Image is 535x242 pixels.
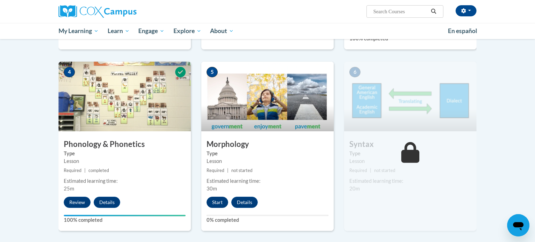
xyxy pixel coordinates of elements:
input: Search Courses [373,7,428,16]
span: Learn [108,27,130,35]
a: Engage [134,23,169,39]
div: Main menu [48,23,487,39]
label: 100% completed [64,216,186,224]
span: 30m [207,186,217,192]
img: Cox Campus [59,5,137,18]
h3: Morphology [201,139,334,150]
button: Account Settings [456,5,476,16]
button: Details [231,197,258,208]
a: My Learning [54,23,103,39]
span: 25m [64,186,74,192]
span: Engage [138,27,164,35]
span: Required [207,168,224,173]
span: | [84,168,86,173]
button: Start [207,197,228,208]
iframe: Button to launch messaging window [507,214,529,236]
div: Your progress [64,215,186,216]
span: 6 [349,67,360,77]
div: Lesson [64,157,186,165]
a: En español [443,24,482,38]
img: Course Image [59,62,191,131]
label: Type [64,150,186,157]
div: Estimated learning time: [207,177,328,185]
span: Explore [173,27,201,35]
button: Details [94,197,120,208]
span: | [370,168,371,173]
img: Course Image [201,62,334,131]
a: About [206,23,239,39]
span: 20m [349,186,360,192]
a: Cox Campus [59,5,191,18]
span: completed [88,168,109,173]
span: About [210,27,234,35]
span: 5 [207,67,218,77]
div: Lesson [207,157,328,165]
span: Required [349,168,367,173]
span: not started [231,168,253,173]
label: Type [207,150,328,157]
h3: Phonology & Phonetics [59,139,191,150]
label: 0% completed [207,216,328,224]
label: Type [349,150,471,157]
div: Estimated learning time: [64,177,186,185]
span: | [227,168,228,173]
div: Estimated learning time: [349,177,471,185]
span: My Learning [59,27,99,35]
span: Required [64,168,82,173]
button: Review [64,197,91,208]
a: Explore [169,23,206,39]
div: Lesson [349,157,471,165]
span: 4 [64,67,75,77]
img: Course Image [344,62,476,131]
button: Search [428,7,439,16]
h3: Syntax [344,139,476,150]
span: not started [374,168,395,173]
a: Learn [103,23,134,39]
span: En español [448,27,477,34]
